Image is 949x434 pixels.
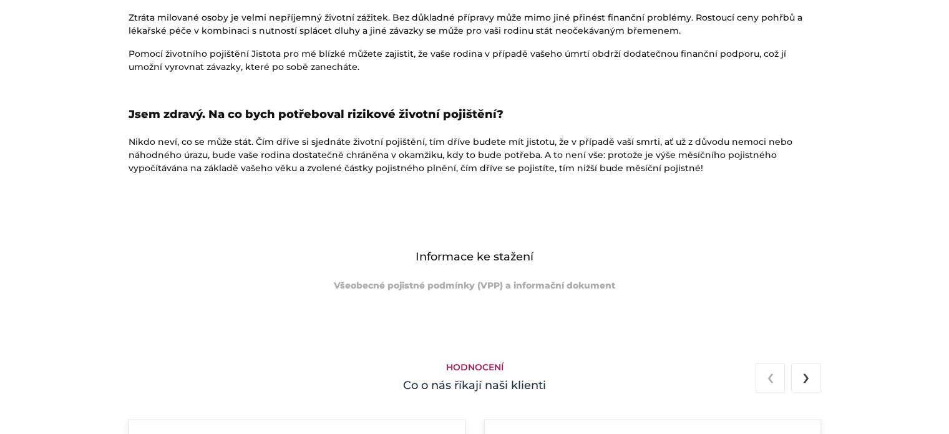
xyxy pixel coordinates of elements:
strong: Jsem zdravý. Na co bych potřeboval rizikové životní pojištění? [129,107,504,121]
p: Ztráta milované osoby je velmi nepříjemný životní zážitek. Bez důkladné přípravy může mimo jiné p... [129,11,821,37]
h4: Co o nás říkají naši klienti [129,377,821,394]
span: Next [802,362,810,391]
h5: Hodnocení [129,362,821,373]
a: Všeobecné pojistné podmínky (VPP) a informační dokument [334,280,615,291]
p: Nikdo neví, co se může stát. Čím dříve si sjednáte životní pojištění, tím dříve budete mít jistot... [129,136,821,175]
h4: Informace ke stažení [129,249,821,265]
p: Pomocí životního pojištění Jistota pro mé blízké můžete zajistit, že vaše rodina v případě vašeho... [129,47,821,74]
span: Previous [767,362,774,391]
